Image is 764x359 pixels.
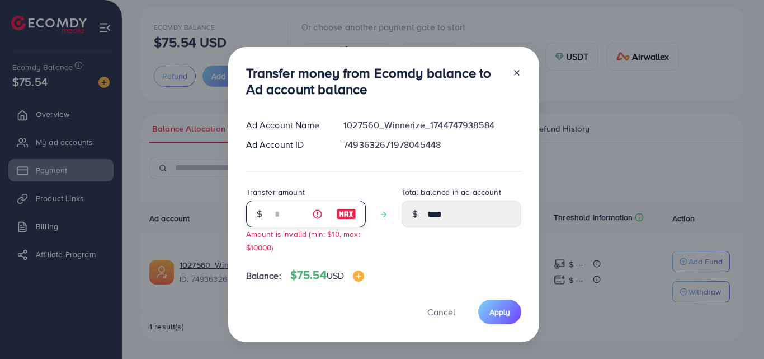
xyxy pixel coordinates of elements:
[427,306,455,318] span: Cancel
[237,138,335,151] div: Ad Account ID
[334,119,530,132] div: 1027560_Winnerize_1744747938584
[334,138,530,151] div: 7493632671978045448
[489,306,510,318] span: Apply
[237,119,335,132] div: Ad Account Name
[353,271,364,282] img: image
[716,309,756,351] iframe: Chat
[290,268,364,282] h4: $75.54
[246,65,503,97] h3: Transfer money from Ecomdy balance to Ad account balance
[327,269,344,282] span: USD
[478,300,521,324] button: Apply
[413,300,469,324] button: Cancel
[246,229,360,252] small: Amount is invalid (min: $10, max: $10000)
[402,187,501,198] label: Total balance in ad account
[336,207,356,221] img: image
[246,269,281,282] span: Balance:
[246,187,305,198] label: Transfer amount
